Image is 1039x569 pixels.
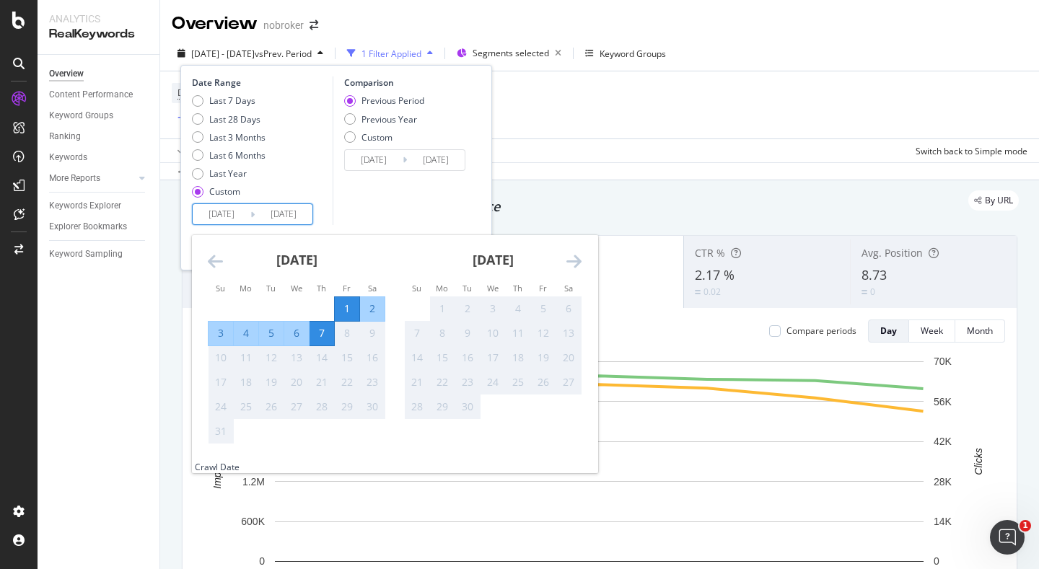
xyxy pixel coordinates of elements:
div: 10 [209,350,233,365]
text: 42K [934,436,952,447]
div: 5 [259,326,284,340]
small: Su [216,283,225,294]
small: Fr [343,283,351,294]
td: Not available. Thursday, August 21, 2025 [310,370,335,394]
td: Not available. Saturday, September 6, 2025 [556,296,582,321]
td: Not available. Tuesday, September 2, 2025 [455,296,481,321]
div: Overview [172,12,258,36]
td: Not available. Monday, September 1, 2025 [430,296,455,321]
td: Not available. Thursday, September 4, 2025 [506,296,531,321]
span: [DATE] - [DATE] [191,48,255,60]
div: 20 [284,375,309,389]
div: 4 [234,326,258,340]
td: Not available. Sunday, September 21, 2025 [405,370,430,394]
div: 30 [455,400,480,414]
div: 11 [234,350,258,365]
td: Selected. Monday, August 4, 2025 [234,321,259,345]
div: 21 [405,375,429,389]
small: Sa [564,283,573,294]
a: Keywords Explorer [49,198,149,213]
td: Not available. Monday, September 29, 2025 [430,394,455,419]
iframe: Intercom live chat [990,520,1025,555]
div: 11 [506,326,530,340]
div: 2 [360,301,385,316]
div: 9 [455,326,480,340]
td: Not available. Saturday, September 27, 2025 [556,370,582,394]
td: Not available. Friday, August 15, 2025 [335,345,360,370]
div: 13 [284,350,309,365]
div: nobroker [263,18,304,32]
div: 30 [360,400,385,414]
div: 15 [430,350,455,365]
div: 27 [556,375,581,389]
td: Not available. Saturday, August 30, 2025 [360,394,385,419]
td: Not available. Sunday, August 31, 2025 [209,419,234,444]
td: Not available. Tuesday, September 30, 2025 [455,394,481,419]
div: 19 [259,375,284,389]
div: 13 [556,326,581,340]
small: Th [513,283,522,294]
div: Date Range [192,76,329,89]
button: 1 Filter Applied [341,42,439,65]
div: Last 7 Days [192,94,266,107]
td: Not available. Wednesday, September 10, 2025 [481,321,506,345]
span: 1 [1020,520,1031,531]
input: Start Date [193,204,250,224]
div: Custom [209,185,240,198]
div: 31 [209,424,233,438]
td: Selected. Wednesday, August 6, 2025 [284,321,310,345]
div: 22 [430,375,455,389]
td: Selected as start date. Friday, August 1, 2025 [335,296,360,321]
div: 22 [335,375,359,389]
div: Last 7 Days [209,94,255,107]
div: Overview [49,66,84,81]
div: 7 [405,326,429,340]
div: 15 [335,350,359,365]
div: 26 [531,375,556,389]
td: Not available. Sunday, August 10, 2025 [209,345,234,370]
div: Keywords [49,150,87,165]
div: More Reports [49,171,100,186]
div: 18 [234,375,258,389]
div: 1 Filter Applied [361,48,421,60]
div: Custom [344,131,424,144]
td: Not available. Thursday, September 11, 2025 [506,321,531,345]
div: 6 [556,301,581,316]
div: 17 [481,350,505,365]
div: 25 [234,400,258,414]
td: Not available. Friday, September 19, 2025 [531,345,556,370]
button: Day [868,319,909,343]
div: Last Year [192,167,266,180]
td: Not available. Sunday, August 17, 2025 [209,370,234,394]
span: vs Prev. Period [255,48,312,60]
text: 600K [241,516,265,527]
td: Not available. Wednesday, September 3, 2025 [481,296,506,321]
small: Sa [368,283,377,294]
div: 4 [506,301,530,316]
div: Keyword Sampling [49,247,123,262]
span: Segments selected [473,47,549,59]
div: Last 3 Months [209,131,266,144]
td: Not available. Saturday, August 9, 2025 [360,321,385,345]
div: Last 6 Months [209,149,266,162]
td: Not available. Friday, September 5, 2025 [531,296,556,321]
div: 12 [259,350,284,365]
a: Keywords [49,150,149,165]
td: Not available. Thursday, September 25, 2025 [506,370,531,394]
small: Th [317,283,326,294]
text: 28K [934,476,952,488]
td: Not available. Saturday, August 16, 2025 [360,345,385,370]
small: We [291,283,302,294]
div: 25 [506,375,530,389]
div: Keyword Groups [49,108,113,123]
td: Not available. Thursday, August 14, 2025 [310,345,335,370]
small: Mo [240,283,252,294]
img: Equal [695,290,701,294]
text: 70K [934,356,952,367]
span: 2.17 % [695,266,735,283]
div: 19 [531,350,556,365]
div: 23 [455,375,480,389]
a: Content Performance [49,87,149,102]
td: Not available. Tuesday, September 9, 2025 [455,321,481,345]
div: 14 [310,350,334,365]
